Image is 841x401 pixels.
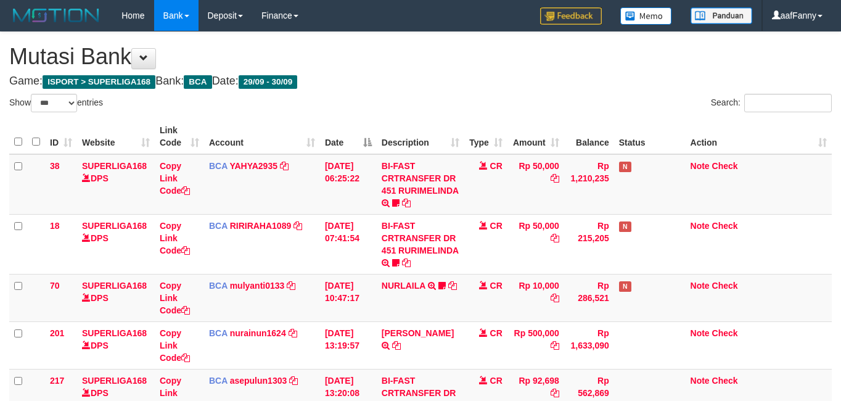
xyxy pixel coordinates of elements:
td: DPS [77,214,155,274]
a: Copy Rp 50,000 to clipboard [551,173,559,183]
span: 217 [50,376,64,386]
a: Check [712,328,738,338]
th: ID: activate to sort column ascending [45,119,77,154]
a: Copy nurainun1624 to clipboard [289,328,297,338]
a: Note [691,161,710,171]
a: Copy Rp 500,000 to clipboard [551,341,559,350]
span: 38 [50,161,60,171]
a: Check [712,221,738,231]
span: 201 [50,328,64,338]
a: Copy BI-FAST CRTRANSFER DR 451 RURIMELINDA to clipboard [402,198,411,208]
a: Copy Rp 92,698 to clipboard [551,388,559,398]
label: Show entries [9,94,103,112]
a: SUPERLIGA168 [82,221,147,231]
select: Showentries [31,94,77,112]
span: Has Note [619,281,631,292]
h1: Mutasi Bank [9,44,832,69]
a: Note [691,281,710,291]
a: Copy NURLAILA to clipboard [448,281,457,291]
span: BCA [209,328,228,338]
span: CR [490,328,503,338]
a: YAHYA2935 [229,161,277,171]
td: Rp 50,000 [507,154,564,215]
a: Copy KEMAS MUHAMAD ABBY to clipboard [392,341,401,350]
span: 70 [50,281,60,291]
span: Has Note [619,221,631,232]
td: Rp 1,210,235 [564,154,614,215]
td: Rp 50,000 [507,214,564,274]
th: Date: activate to sort column descending [320,119,377,154]
span: 29/09 - 30/09 [239,75,298,89]
span: CR [490,281,503,291]
span: ISPORT > SUPERLIGA168 [43,75,155,89]
a: NURLAILA [382,281,425,291]
th: Account: activate to sort column ascending [204,119,320,154]
span: BCA [209,376,228,386]
a: Check [712,281,738,291]
a: SUPERLIGA168 [82,328,147,338]
img: Feedback.jpg [540,7,602,25]
td: Rp 500,000 [507,321,564,369]
th: Action: activate to sort column ascending [686,119,832,154]
td: Rp 10,000 [507,274,564,321]
td: [DATE] 10:47:17 [320,274,377,321]
td: DPS [77,154,155,215]
img: MOTION_logo.png [9,6,103,25]
td: BI-FAST CRTRANSFER DR 451 RURIMELINDA [377,214,464,274]
a: Note [691,376,710,386]
td: Rp 1,633,090 [564,321,614,369]
a: Copy Link Code [160,221,190,255]
a: Copy Rp 50,000 to clipboard [551,233,559,243]
img: panduan.png [691,7,752,24]
label: Search: [711,94,832,112]
th: Status [614,119,686,154]
a: SUPERLIGA168 [82,376,147,386]
a: Copy Link Code [160,161,190,196]
td: BI-FAST CRTRANSFER DR 451 RURIMELINDA [377,154,464,215]
a: nurainun1624 [230,328,286,338]
a: Note [691,221,710,231]
span: Has Note [619,162,631,172]
th: Website: activate to sort column ascending [77,119,155,154]
span: 18 [50,221,60,231]
td: DPS [77,321,155,369]
a: Copy RIRIRAHA1089 to clipboard [293,221,302,231]
a: Copy Link Code [160,281,190,315]
input: Search: [744,94,832,112]
span: CR [490,161,503,171]
td: [DATE] 13:19:57 [320,321,377,369]
a: Check [712,376,738,386]
a: Copy YAHYA2935 to clipboard [280,161,289,171]
a: Check [712,161,738,171]
a: asepulun1303 [230,376,287,386]
td: [DATE] 07:41:54 [320,214,377,274]
span: CR [490,221,503,231]
a: Copy mulyanti0133 to clipboard [287,281,295,291]
a: [PERSON_NAME] [382,328,454,338]
span: CR [490,376,503,386]
a: Copy Rp 10,000 to clipboard [551,293,559,303]
th: Type: activate to sort column ascending [464,119,507,154]
th: Amount: activate to sort column ascending [507,119,564,154]
td: DPS [77,274,155,321]
a: SUPERLIGA168 [82,161,147,171]
a: Note [691,328,710,338]
th: Link Code: activate to sort column ascending [155,119,204,154]
th: Description: activate to sort column ascending [377,119,464,154]
img: Button%20Memo.svg [620,7,672,25]
a: RIRIRAHA1089 [230,221,292,231]
a: mulyanti0133 [230,281,285,291]
td: Rp 215,205 [564,214,614,274]
span: BCA [209,281,228,291]
td: Rp 286,521 [564,274,614,321]
a: Copy Link Code [160,328,190,363]
h4: Game: Bank: Date: [9,75,832,88]
span: BCA [184,75,211,89]
a: SUPERLIGA168 [82,281,147,291]
a: Copy asepulun1303 to clipboard [289,376,298,386]
span: BCA [209,221,228,231]
a: Copy BI-FAST CRTRANSFER DR 451 RURIMELINDA to clipboard [402,258,411,268]
span: BCA [209,161,228,171]
th: Balance [564,119,614,154]
td: [DATE] 06:25:22 [320,154,377,215]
